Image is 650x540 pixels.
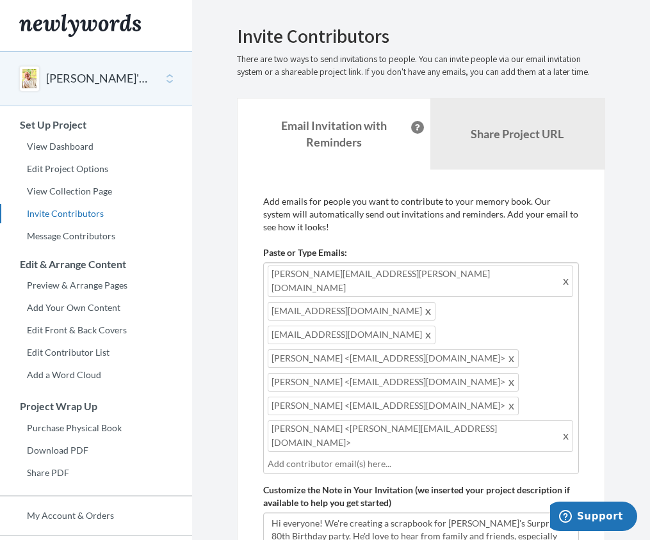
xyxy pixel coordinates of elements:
[237,26,605,47] h2: Invite Contributors
[268,420,573,452] span: [PERSON_NAME] <[PERSON_NAME][EMAIL_ADDRESS][DOMAIN_NAME]>
[268,326,435,344] span: [EMAIL_ADDRESS][DOMAIN_NAME]
[1,258,192,270] h3: Edit & Arrange Content
[268,266,573,297] span: [PERSON_NAME][EMAIL_ADDRESS][PERSON_NAME][DOMAIN_NAME]
[268,397,519,415] span: [PERSON_NAME] <[EMAIL_ADDRESS][DOMAIN_NAME]>
[237,53,605,79] p: There are two ways to send invitations to people. You can invite people via our email invitation ...
[19,14,141,37] img: Newlywords logo
[46,70,150,87] button: [PERSON_NAME]'s 80th Birthday
[1,119,192,131] h3: Set Up Project
[268,457,574,471] input: Add contributor email(s) here...
[263,246,347,259] label: Paste or Type Emails:
[268,349,519,368] span: [PERSON_NAME] <[EMAIL_ADDRESS][DOMAIN_NAME]>
[263,195,579,234] p: Add emails for people you want to contribute to your memory book. Our system will automatically s...
[268,302,435,321] span: [EMAIL_ADDRESS][DOMAIN_NAME]
[263,484,579,509] label: Customize the Note in Your Invitation (we inserted your project description if available to help ...
[471,127,564,141] b: Share Project URL
[550,502,637,534] iframe: Opens a widget where you can chat to one of our agents
[1,401,192,412] h3: Project Wrap Up
[268,373,519,392] span: [PERSON_NAME] <[EMAIL_ADDRESS][DOMAIN_NAME]>
[281,118,387,149] strong: Email Invitation with Reminders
